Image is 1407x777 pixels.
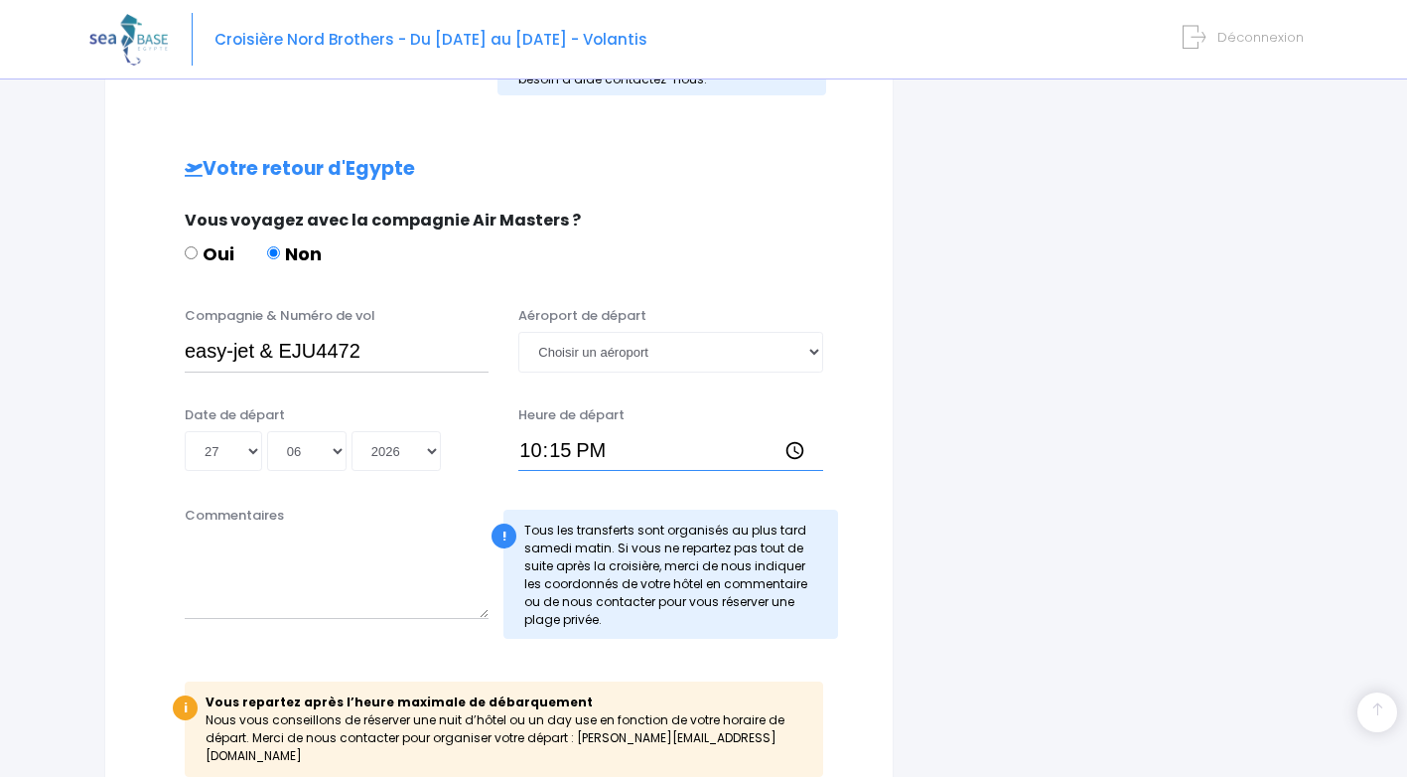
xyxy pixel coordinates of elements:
div: ! [492,524,516,548]
input: Oui [185,246,198,259]
label: Oui [185,240,234,267]
input: Non [267,246,280,259]
label: Commentaires [185,506,284,526]
label: Date de départ [185,405,285,425]
label: Heure de départ [518,405,625,425]
label: Non [267,240,322,267]
div: Tous les transferts sont organisés au plus tard samedi matin. Si vous ne repartez pas tout de sui... [503,510,837,639]
span: Déconnexion [1217,28,1304,47]
div: i [173,696,198,720]
b: Vous repartez après l’heure maximale de débarquement [206,694,593,710]
h2: Votre retour d'Egypte [145,158,853,181]
span: Croisière Nord Brothers - Du [DATE] au [DATE] - Volantis [214,29,647,50]
label: Aéroport de départ [518,306,646,326]
span: Vous voyagez avec la compagnie Air Masters ? [185,209,581,232]
div: Nous vous conseillons de réserver une nuit d’hôtel ou un day use en fonction de votre horaire de ... [185,682,823,777]
label: Compagnie & Numéro de vol [185,306,375,326]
